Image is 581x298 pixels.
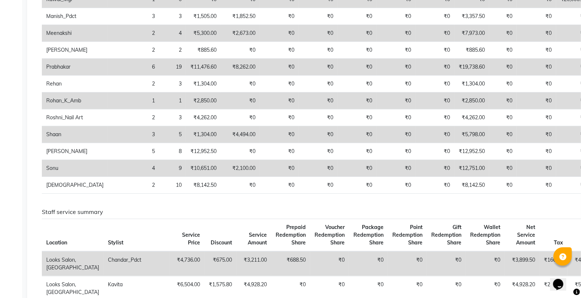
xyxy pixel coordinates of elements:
[42,25,108,42] td: Meenakshi
[454,143,489,160] td: ₹12,952.50
[338,160,377,177] td: ₹0
[299,160,338,177] td: ₹0
[42,8,108,25] td: Manish_Pdct
[517,59,556,76] td: ₹0
[489,8,517,25] td: ₹0
[271,251,310,276] td: ₹688.50
[42,177,108,194] td: [DEMOGRAPHIC_DATA]
[186,109,221,126] td: ₹4,262.00
[42,143,108,160] td: [PERSON_NAME]
[377,8,415,25] td: ₹0
[260,92,299,109] td: ₹0
[415,25,454,42] td: ₹0
[315,224,345,246] span: Voucher Redemption Share
[489,109,517,126] td: ₹0
[108,160,159,177] td: 4
[517,160,556,177] td: ₹0
[221,109,260,126] td: ₹0
[299,143,338,160] td: ₹0
[517,109,556,126] td: ₹0
[108,177,159,194] td: 2
[338,76,377,92] td: ₹0
[221,76,260,92] td: ₹0
[42,109,108,126] td: Roshni_Nail Art
[42,42,108,59] td: [PERSON_NAME]
[540,251,567,276] td: ₹160.55
[42,160,108,177] td: Sonu
[466,251,505,276] td: ₹0
[454,25,489,42] td: ₹7,973.00
[159,76,186,92] td: 3
[415,160,454,177] td: ₹0
[415,92,454,109] td: ₹0
[42,59,108,76] td: Prabhakar
[338,92,377,109] td: ₹0
[186,59,221,76] td: ₹11,476.60
[415,126,454,143] td: ₹0
[159,143,186,160] td: 8
[260,25,299,42] td: ₹0
[260,126,299,143] td: ₹0
[170,251,204,276] td: ₹4,736.00
[489,143,517,160] td: ₹0
[454,76,489,92] td: ₹1,304.00
[108,92,159,109] td: 1
[186,42,221,59] td: ₹885.60
[159,177,186,194] td: 10
[159,92,186,109] td: 1
[489,76,517,92] td: ₹0
[517,25,556,42] td: ₹0
[310,251,349,276] td: ₹0
[377,109,415,126] td: ₹0
[338,42,377,59] td: ₹0
[221,92,260,109] td: ₹0
[454,59,489,76] td: ₹19,738.60
[186,126,221,143] td: ₹1,304.00
[276,224,306,246] span: Prepaid Redemption Share
[186,92,221,109] td: ₹2,850.00
[489,59,517,76] td: ₹0
[392,224,422,246] span: Point Redemption Share
[349,251,388,276] td: ₹0
[186,160,221,177] td: ₹10,651.00
[415,177,454,194] td: ₹0
[338,126,377,143] td: ₹0
[454,92,489,109] td: ₹2,850.00
[186,25,221,42] td: ₹5,300.00
[159,25,186,42] td: 4
[260,109,299,126] td: ₹0
[415,8,454,25] td: ₹0
[42,92,108,109] td: Rohan_K_Amb
[489,42,517,59] td: ₹0
[46,239,67,246] span: Location
[159,42,186,59] td: 2
[186,76,221,92] td: ₹1,304.00
[42,251,104,276] td: Looks Salon, [GEOGRAPHIC_DATA]
[377,92,415,109] td: ₹0
[159,126,186,143] td: 5
[42,76,108,92] td: Rehan
[236,251,271,276] td: ₹3,211.00
[415,143,454,160] td: ₹0
[338,109,377,126] td: ₹0
[299,59,338,76] td: ₹0
[186,8,221,25] td: ₹1,505.00
[377,42,415,59] td: ₹0
[517,76,556,92] td: ₹0
[108,59,159,76] td: 6
[221,42,260,59] td: ₹0
[454,160,489,177] td: ₹12,751.00
[108,126,159,143] td: 3
[338,59,377,76] td: ₹0
[108,76,159,92] td: 2
[42,126,108,143] td: Shaan
[248,232,267,246] span: Service Amount
[489,160,517,177] td: ₹0
[186,177,221,194] td: ₹8,142.50
[299,25,338,42] td: ₹0
[159,59,186,76] td: 19
[338,25,377,42] td: ₹0
[260,160,299,177] td: ₹0
[517,92,556,109] td: ₹0
[377,160,415,177] td: ₹0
